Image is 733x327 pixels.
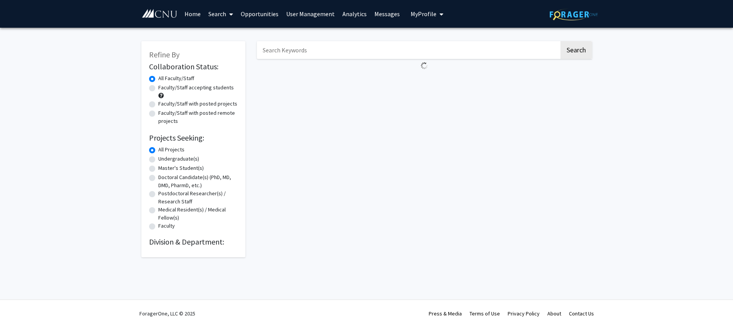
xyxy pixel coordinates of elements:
a: Opportunities [237,0,282,27]
input: Search Keywords [257,41,559,59]
label: Faculty/Staff with posted remote projects [158,109,238,125]
div: ForagerOne, LLC © 2025 [139,300,195,327]
label: Postdoctoral Researcher(s) / Research Staff [158,189,238,206]
label: Master's Student(s) [158,164,204,172]
label: Faculty/Staff with posted projects [158,100,237,108]
a: Home [181,0,205,27]
img: Christopher Newport University Logo [141,9,178,18]
a: Analytics [339,0,371,27]
a: User Management [282,0,339,27]
button: Search [560,41,592,59]
a: Privacy Policy [508,310,540,317]
label: Medical Resident(s) / Medical Fellow(s) [158,206,238,222]
h2: Projects Seeking: [149,133,238,143]
label: Doctoral Candidate(s) (PhD, MD, DMD, PharmD, etc.) [158,173,238,189]
a: About [547,310,561,317]
a: Terms of Use [470,310,500,317]
img: ForagerOne Logo [550,8,598,20]
label: All Faculty/Staff [158,74,194,82]
a: Contact Us [569,310,594,317]
a: Press & Media [429,310,462,317]
h2: Division & Department: [149,237,238,247]
h2: Collaboration Status: [149,62,238,71]
nav: Page navigation [257,72,592,90]
span: Refine By [149,50,179,59]
label: Faculty/Staff accepting students [158,84,234,92]
a: Messages [371,0,404,27]
a: Search [205,0,237,27]
label: All Projects [158,146,185,154]
span: My Profile [411,10,436,18]
img: Loading [418,59,431,72]
label: Undergraduate(s) [158,155,199,163]
label: Faculty [158,222,175,230]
